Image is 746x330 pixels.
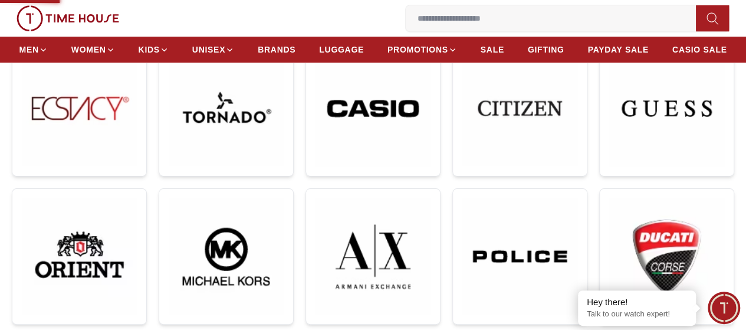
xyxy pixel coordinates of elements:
[192,39,234,60] a: UNISEX
[528,44,564,55] span: GIFTING
[139,44,160,55] span: KIDS
[258,39,295,60] a: BRANDS
[672,44,727,55] span: CASIO SALE
[316,198,430,314] img: ...
[17,5,119,31] img: ...
[672,39,727,60] a: CASIO SALE
[71,44,106,55] span: WOMEN
[609,51,724,166] img: ...
[319,39,364,60] a: LUGGAGE
[481,44,504,55] span: SALE
[19,39,48,60] a: MEN
[71,39,115,60] a: WOMEN
[319,44,364,55] span: LUGGAGE
[462,198,577,314] img: ...
[316,51,430,166] img: ...
[587,296,687,308] div: Hey there!
[587,309,687,319] p: Talk to our watch expert!
[22,198,137,314] img: ...
[481,39,504,60] a: SALE
[192,44,225,55] span: UNISEX
[587,39,648,60] a: PAYDAY SALE
[22,51,137,166] img: ...
[387,39,457,60] a: PROMOTIONS
[528,39,564,60] a: GIFTING
[708,292,740,324] div: Chat Widget
[139,39,169,60] a: KIDS
[587,44,648,55] span: PAYDAY SALE
[462,51,577,166] img: ...
[609,198,724,314] img: ...
[169,51,284,166] img: ...
[387,44,448,55] span: PROMOTIONS
[19,44,39,55] span: MEN
[169,198,284,314] img: ...
[258,44,295,55] span: BRANDS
